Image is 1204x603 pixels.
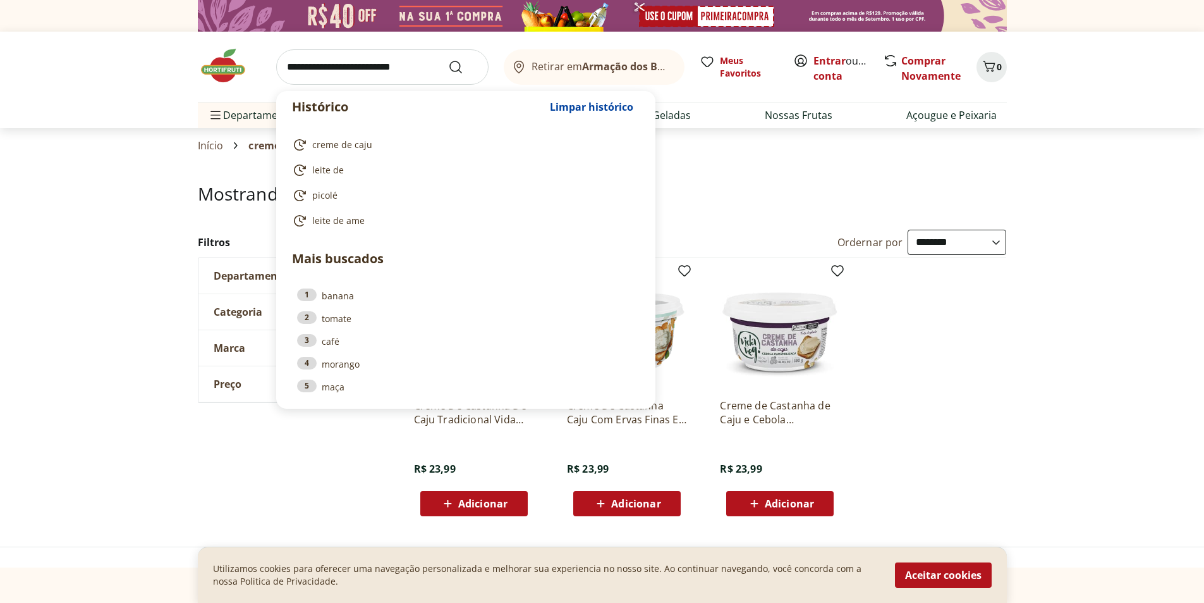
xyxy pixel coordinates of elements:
span: R$ 23,99 [414,462,456,476]
h2: Filtros [198,230,389,255]
span: Departamento [214,270,288,282]
button: Submit Search [448,59,478,75]
a: 1banana [297,289,635,302]
a: Creme De Castanha Caju Com Ervas Finas E Pesto Vida Veg 180G [567,399,687,426]
span: leite de ame [312,214,365,227]
button: Limpar histórico [544,92,640,122]
button: Departamento [198,258,388,294]
span: R$ 23,99 [567,462,609,476]
a: Creme de Castanha de Caju e Cebola Caramelizada Vida Veg 180g [720,399,840,426]
span: ou [813,53,870,84]
b: Armação dos Búzios/RJ [582,59,698,73]
button: Aceitar cookies [895,563,992,588]
a: Início [198,140,224,151]
a: Nossas Frutas [765,108,832,123]
a: Açougue e Peixaria [906,108,997,123]
p: Mais buscados [292,249,640,268]
label: Ordernar por [837,235,903,249]
span: creme de caju [312,139,372,151]
button: Preço [198,366,388,402]
a: Creme De Castanha De Caju Tradicional Vida Veg 180G [414,399,534,426]
img: Creme de Castanha de Caju e Cebola Caramelizada Vida Veg 180g [720,268,840,389]
button: Categoria [198,294,388,330]
a: creme de caju [292,137,635,152]
h1: Mostrando resultados para: [198,183,1007,204]
a: 2tomate [297,311,635,325]
div: 2 [297,311,317,324]
button: Marca [198,330,388,366]
a: leite de [292,163,635,178]
span: Adicionar [765,499,814,509]
a: Comprar Novamente [901,54,961,83]
a: picolé [292,188,635,203]
a: Criar conta [813,54,883,83]
a: leite de ame [292,213,635,228]
button: Adicionar [420,491,528,516]
button: Adicionar [573,491,681,516]
span: Retirar em [532,61,671,72]
span: Marca [214,342,245,354]
p: Histórico [292,98,544,116]
button: Adicionar [726,491,834,516]
a: Entrar [813,54,846,68]
span: Preço [214,378,241,390]
span: creme de caju [248,140,319,151]
span: R$ 23,99 [720,462,762,476]
a: 4morango [297,357,635,371]
span: leite de [312,164,344,177]
span: Adicionar [458,499,508,509]
span: Limpar histórico [550,102,633,112]
button: Retirar emArmação dos Búzios/RJ [504,49,684,85]
span: 0 [997,61,1002,73]
span: Departamentos [208,100,299,130]
span: picolé [312,189,337,202]
p: Utilizamos cookies para oferecer uma navegação personalizada e melhorar sua experiencia no nosso ... [213,563,880,588]
button: Menu [208,100,223,130]
a: Meus Favoritos [700,54,778,80]
a: 3café [297,334,635,348]
span: Adicionar [611,499,660,509]
div: 1 [297,289,317,301]
input: search [276,49,489,85]
button: Carrinho [976,52,1007,82]
div: 3 [297,334,317,347]
img: Hortifruti [198,47,261,85]
a: 5maça [297,380,635,394]
span: Categoria [214,306,262,318]
div: 4 [297,357,317,370]
span: Meus Favoritos [720,54,778,80]
div: 5 [297,380,317,392]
